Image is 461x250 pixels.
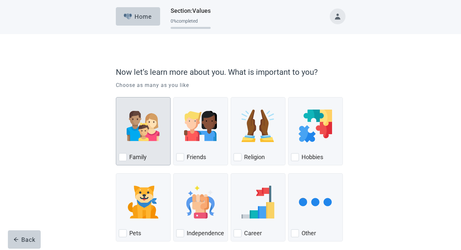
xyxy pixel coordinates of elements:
[171,16,211,32] div: Progress section
[231,97,285,165] div: Religion, checkbox, not checked
[13,237,19,242] span: arrow-left
[116,173,171,241] div: Pets, checkbox, not checked
[244,229,262,237] label: Career
[171,6,211,15] h1: Section : Values
[129,229,141,237] label: Pets
[129,153,147,161] label: Family
[124,13,132,19] img: Elephant
[116,7,160,26] button: ElephantHome
[116,66,342,78] p: Now let’s learn more about you. What is important to you?
[288,173,343,241] div: Other, checkbox, not checked
[173,173,228,241] div: Independence, checkbox, not checked
[330,9,346,24] button: Toggle account menu
[13,236,35,243] div: Back
[288,97,343,165] div: Hobbies, checkbox, not checked
[116,81,346,89] p: Choose as many as you like
[187,153,206,161] label: Friends
[8,230,41,249] button: arrow-leftBack
[302,229,316,237] label: Other
[302,153,323,161] label: Hobbies
[173,97,228,165] div: Friends, checkbox, not checked
[171,18,211,24] div: 0 % completed
[244,153,265,161] label: Religion
[187,229,224,237] label: Independence
[124,13,152,20] div: Home
[116,97,171,165] div: Family, checkbox, not checked
[231,173,285,241] div: Career, checkbox, not checked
